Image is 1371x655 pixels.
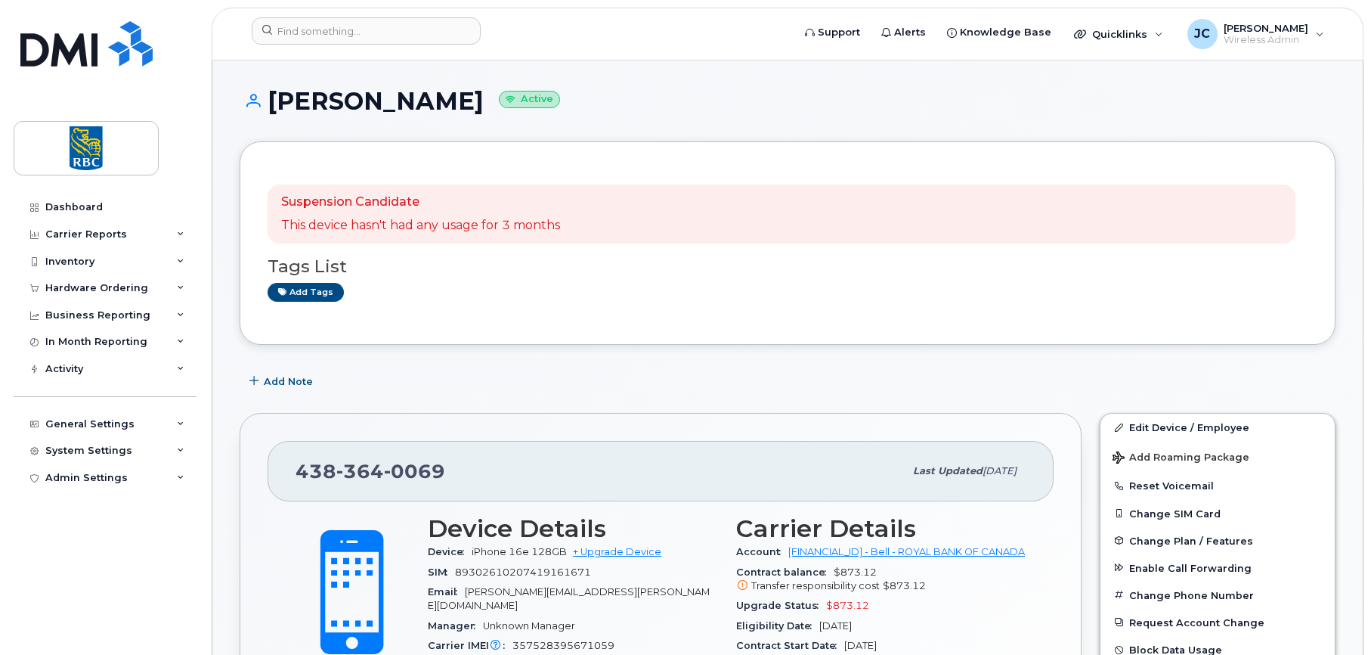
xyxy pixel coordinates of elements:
button: Change Phone Number [1100,582,1335,609]
span: Email [428,586,465,598]
span: Contract Start Date [736,640,844,651]
span: Eligibility Date [736,620,819,632]
button: Reset Voicemail [1100,472,1335,499]
span: Carrier IMEI [428,640,512,651]
span: Device [428,546,472,557]
p: Suspension Candidate [281,194,560,211]
button: Enable Call Forwarding [1100,554,1335,582]
span: Transfer responsibility cost [751,580,880,591]
h1: [PERSON_NAME] [240,88,1335,114]
span: Last updated [913,465,983,477]
span: 89302610207419161671 [455,567,591,578]
button: Request Account Change [1100,609,1335,636]
span: Account [736,546,788,557]
span: [DATE] [844,640,877,651]
span: $873.12 [826,600,869,611]
a: Edit Device / Employee [1100,414,1335,441]
span: 0069 [384,460,445,483]
span: $873.12 [736,567,1026,594]
span: 364 [336,460,384,483]
span: [PERSON_NAME][EMAIL_ADDRESS][PERSON_NAME][DOMAIN_NAME] [428,586,710,611]
span: Contract balance [736,567,834,578]
button: Add Note [240,368,326,395]
a: [FINANCIAL_ID] - Bell - ROYAL BANK OF CANADA [788,546,1025,557]
a: + Upgrade Device [573,546,661,557]
span: Enable Call Forwarding [1129,562,1252,573]
span: iPhone 16e 128GB [472,546,567,557]
span: Manager [428,620,483,632]
span: Add Roaming Package [1113,452,1249,466]
span: [DATE] [819,620,852,632]
span: 357528395671059 [512,640,614,651]
h3: Carrier Details [736,515,1026,542]
span: $873.12 [883,580,926,591]
button: Change Plan / Features [1100,527,1335,554]
span: Add Note [264,374,313,389]
h3: Tags List [268,257,1308,276]
a: Add tags [268,283,344,302]
span: 438 [296,460,445,483]
small: Active [499,91,560,108]
span: Unknown Manager [483,620,575,632]
span: Upgrade Status [736,600,826,611]
p: This device hasn't had any usage for 3 months [281,217,560,234]
button: Change SIM Card [1100,500,1335,527]
span: SIM [428,567,455,578]
span: Change Plan / Features [1129,535,1253,546]
span: [DATE] [983,465,1017,477]
button: Add Roaming Package [1100,441,1335,472]
h3: Device Details [428,515,718,542]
